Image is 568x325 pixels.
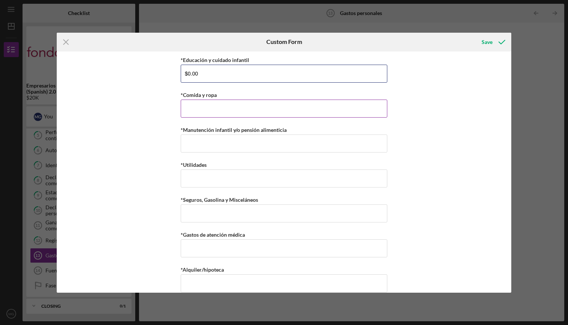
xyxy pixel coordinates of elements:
label: *Seguros, Gasolina y Misceláneos [181,197,258,203]
h6: Custom Form [266,38,302,45]
label: *Alquiler/hipoteca [181,266,224,273]
button: Save [474,35,511,50]
label: *Manutención infantil y/o pensión alimenticia [181,127,287,133]
label: *Utilidades [181,162,207,168]
label: *Comida y ropa [181,92,217,98]
div: Save [482,35,492,50]
label: *Educación y cuidado infantil [181,57,249,63]
label: *Gastos de atención médica [181,231,245,238]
